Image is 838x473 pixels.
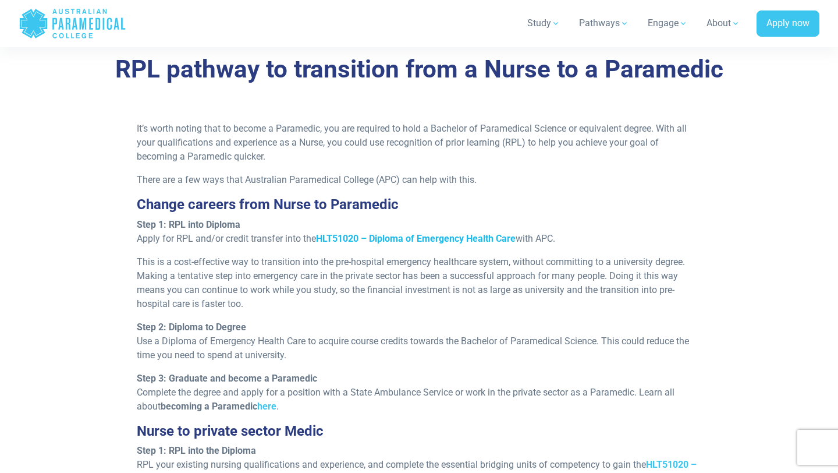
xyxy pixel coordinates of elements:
strong: Step 2: Diploma to Degree [137,322,246,333]
p: Complete the degree and apply for a position with a State Ambulance Service or work in the privat... [137,372,702,414]
a: Pathways [572,7,636,40]
strong: Step 1: RPL into the Diploma [137,445,256,456]
h3: Change careers from Nurse to Paramedic [137,196,702,213]
p: There are a few ways that Australian Paramedical College (APC) can help with this. [137,173,702,187]
a: Australian Paramedical College [19,5,126,43]
a: here [257,401,276,412]
p: This is a cost-effective way to transition into the pre-hospital emergency healthcare system, wit... [137,255,702,311]
p: It’s worth noting that to become a Paramedic, you are required to hold a Bachelor of Paramedical ... [137,122,702,164]
a: Apply now [757,10,819,37]
strong: Step 1: RPL into Diploma [137,219,240,230]
h3: Nurse to private sector Medic [137,423,702,440]
strong: becoming a Paramedic [161,401,276,412]
a: HLT51020 – Diploma of Emergency Health Care [316,233,516,244]
strong: Step 3: Graduate and become a Paramedic [137,373,317,384]
p: Apply for RPL and/or credit transfer into the with APC. [137,218,702,246]
a: About [699,7,747,40]
a: Study [520,7,567,40]
a: Engage [641,7,695,40]
h3: RPL pathway to transition from a Nurse to a Paramedic [79,55,759,84]
p: Use a Diploma of Emergency Health Care to acquire course credits towards the Bachelor of Paramedi... [137,320,702,362]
